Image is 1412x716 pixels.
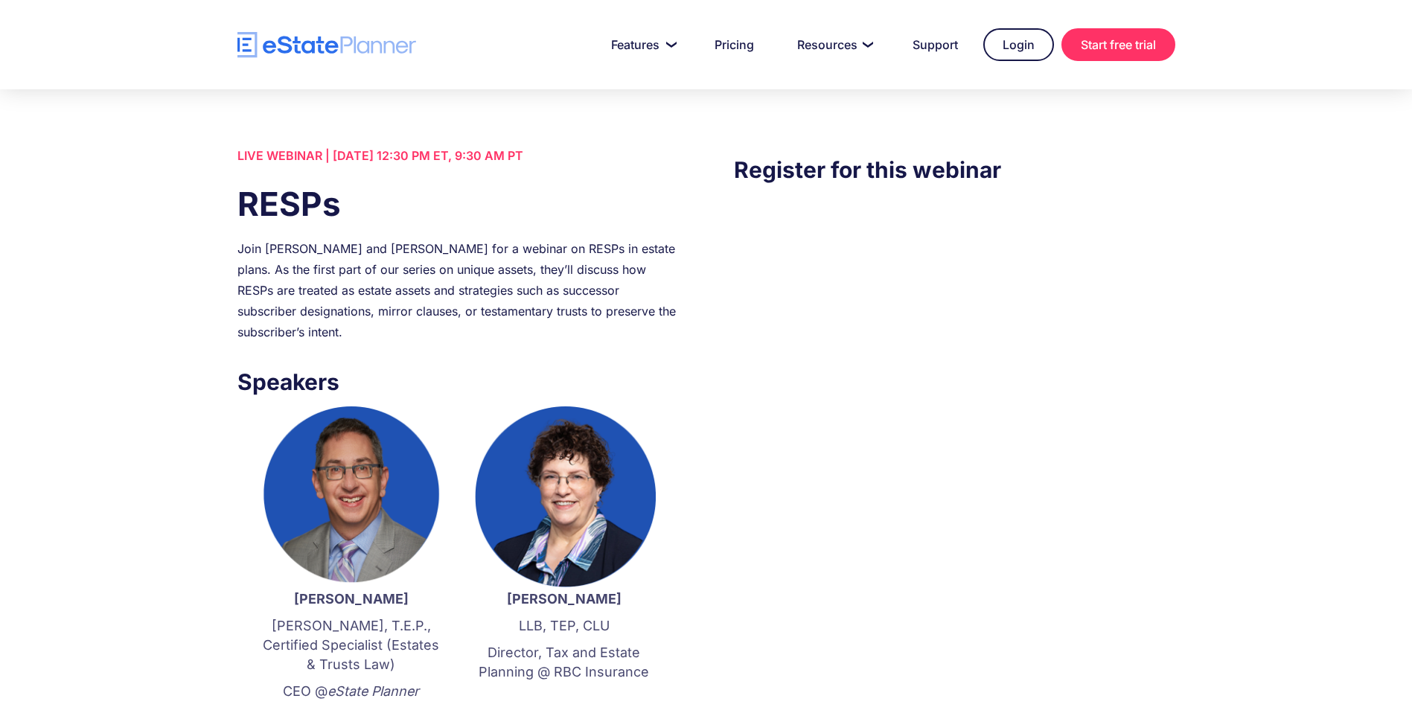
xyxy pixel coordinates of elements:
[294,591,409,607] strong: [PERSON_NAME]
[1061,28,1175,61] a: Start free trial
[697,30,772,60] a: Pricing
[983,28,1054,61] a: Login
[237,181,678,227] h1: RESPs
[473,689,656,709] p: ‍
[473,616,656,636] p: LLB, TEP, CLU
[237,145,678,166] div: LIVE WEBINAR | [DATE] 12:30 PM ET, 9:30 AM PT
[237,238,678,342] div: Join [PERSON_NAME] and [PERSON_NAME] for a webinar on RESPs in estate plans. As the first part of...
[779,30,887,60] a: Resources
[237,365,678,399] h3: Speakers
[734,153,1175,187] h3: Register for this webinar
[328,683,419,699] em: eState Planner
[237,32,416,58] a: home
[473,643,656,682] p: Director, Tax and Estate Planning @ RBC Insurance
[507,591,622,607] strong: [PERSON_NAME]
[260,616,443,674] p: [PERSON_NAME], T.E.P., Certified Specialist (Estates & Trusts Law)
[895,30,976,60] a: Support
[734,217,1175,328] iframe: Form 0
[260,682,443,701] p: CEO @
[593,30,689,60] a: Features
